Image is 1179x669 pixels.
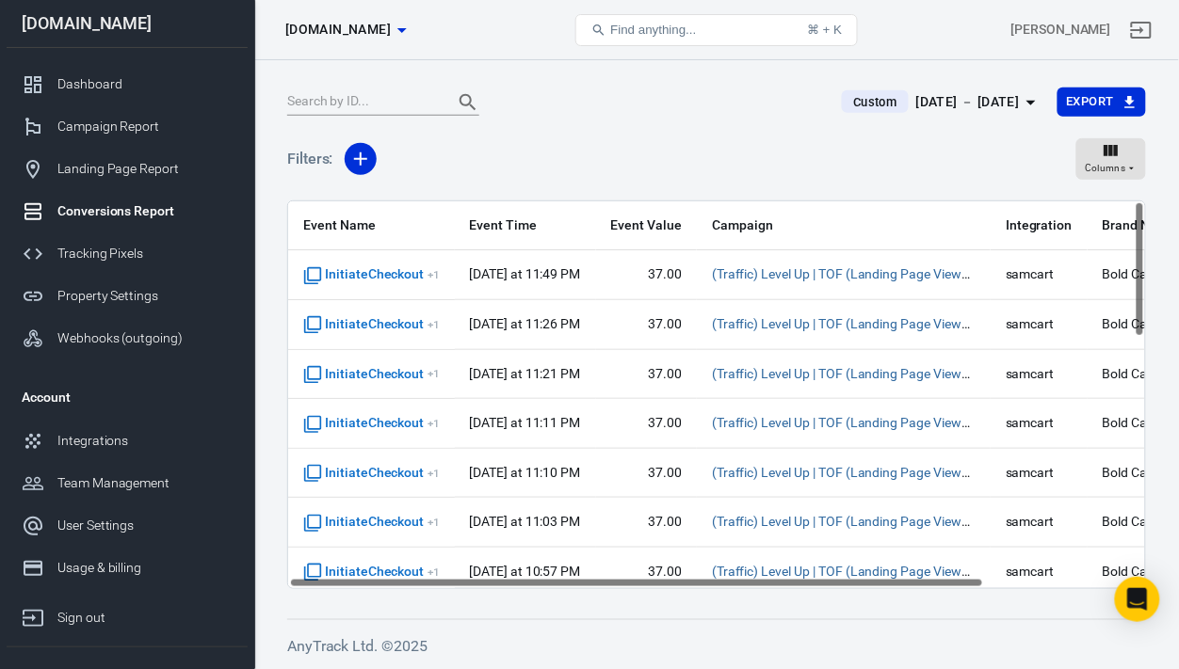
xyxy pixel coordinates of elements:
span: (Traffic) Level Up | TOF (Landing Page Views) / cpc / facebook [712,414,976,433]
a: Tracking Pixels [7,232,248,275]
span: (Traffic) Level Up | TOF (Landing Page Views) / cpc / facebook [712,365,976,384]
span: (Traffic) Level Up | TOF (Landing Page Views) / cpc / facebook [712,265,976,284]
a: (Traffic) Level Up | TOF (Landing Page Views) / cpc / facebook [712,366,1071,381]
a: Campaign Report [7,105,248,148]
a: Dashboard [7,63,248,105]
span: samcart [1006,513,1073,532]
button: Export [1058,88,1146,117]
span: samcart [1006,365,1073,384]
button: Search [445,80,491,125]
span: InitiateCheckout [303,513,440,532]
a: (Traffic) Level Up | TOF (Landing Page Views) / cpc / facebook [712,266,1071,281]
span: InitiateCheckout [303,365,440,384]
div: Dashboard [57,74,233,94]
span: samcart [1006,265,1073,284]
div: Usage & billing [57,558,233,578]
sup: + 1 [428,318,440,331]
a: (Traffic) Level Up | TOF (Landing Page Views) / cpc / facebook [712,316,1071,331]
time: 2025-09-09T23:26:57-04:00 [469,316,580,331]
sup: + 1 [428,516,440,529]
time: 2025-09-09T23:10:48-04:00 [469,465,580,480]
span: Event Value [611,216,683,235]
sup: + 1 [428,417,440,430]
button: Custom[DATE] － [DATE] [827,87,1057,118]
span: (Traffic) Level Up | TOF (Landing Page Views) / cpc / facebook [712,464,976,483]
a: Sign out [7,589,248,639]
span: Event Name [303,216,440,235]
div: [DATE] － [DATE] [916,90,1020,114]
div: Webhooks (outgoing) [57,328,233,348]
a: Landing Page Report [7,148,248,190]
div: User Settings [57,516,233,535]
div: Account id: txVnG5a9 [1011,20,1111,40]
div: Sign out [57,608,233,628]
div: ⌘ + K [807,23,842,37]
span: Campaign [712,216,976,235]
div: [DOMAIN_NAME] [7,15,248,32]
span: Columns [1085,160,1126,177]
span: 37.00 [611,563,683,581]
a: Webhooks (outgoing) [7,317,248,359]
span: Event Time [469,216,580,235]
div: Integrations [57,431,233,451]
a: (Traffic) Level Up | TOF (Landing Page Views) / cpc / facebook [712,465,1071,480]
a: (Traffic) Level Up | TOF (Landing Page Views) / cpc / facebook [712,415,1071,430]
sup: + 1 [428,268,440,281]
span: samcart [1006,414,1073,433]
li: Account [7,374,248,420]
span: Custom [846,93,904,112]
span: InitiateCheckout [303,414,440,433]
span: 37.00 [611,513,683,532]
span: (Traffic) Level Up | TOF (Landing Page Views) / cpc / facebook [712,513,976,532]
sup: + 1 [428,367,440,380]
sup: + 1 [428,565,440,579]
div: Landing Page Report [57,159,233,179]
div: Campaign Report [57,117,233,136]
div: Property Settings [57,286,233,306]
sup: + 1 [428,467,440,480]
time: 2025-09-09T23:11:52-04:00 [469,415,580,430]
a: Usage & billing [7,547,248,589]
div: Team Management [57,473,233,493]
time: 2025-09-09T22:57:06-04:00 [469,564,580,579]
span: 37.00 [611,464,683,483]
a: Conversions Report [7,190,248,232]
span: samcart [1006,563,1073,581]
a: Sign out [1119,8,1164,53]
button: [DOMAIN_NAME] [278,12,413,47]
span: 37.00 [611,265,683,284]
a: (Traffic) Level Up | TOF (Landing Page Views) / cpc / facebook [712,514,1071,529]
time: 2025-09-09T23:21:33-04:00 [469,366,580,381]
span: (Traffic) Level Up | TOF (Landing Page Views) / cpc / facebook [712,315,976,334]
div: scrollable content [288,201,1145,588]
div: Tracking Pixels [57,244,233,263]
a: User Settings [7,504,248,547]
span: samcart [1006,315,1073,334]
span: InitiateCheckout [303,265,440,284]
input: Search by ID... [287,90,438,115]
a: Team Management [7,462,248,504]
time: 2025-09-09T23:03:09-04:00 [469,514,580,529]
a: Property Settings [7,275,248,317]
span: 37.00 [611,365,683,384]
div: Conversions Report [57,201,233,221]
span: (Traffic) Level Up | TOF (Landing Page Views) / cpc / facebook [712,563,976,581]
span: 37.00 [611,315,683,334]
span: InitiateCheckout [303,464,440,483]
span: samcart [1006,464,1073,483]
span: samcart.com [285,18,391,41]
a: Integrations [7,420,248,462]
time: 2025-09-09T23:49:35-04:00 [469,266,580,281]
span: Integration [1006,216,1073,235]
span: InitiateCheckout [303,563,440,581]
h5: Filters: [287,129,333,189]
span: Find anything... [610,23,696,37]
span: InitiateCheckout [303,315,440,334]
a: (Traffic) Level Up | TOF (Landing Page Views) / cpc / facebook [712,564,1071,579]
button: Find anything...⌘ + K [575,14,858,46]
div: Open Intercom Messenger [1115,577,1160,622]
button: Columns [1076,138,1146,180]
h6: AnyTrack Ltd. © 2025 [287,635,1146,659]
span: 37.00 [611,414,683,433]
